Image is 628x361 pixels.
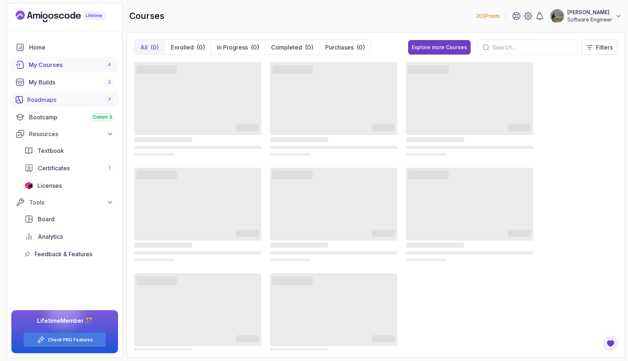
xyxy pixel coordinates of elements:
div: (0) [357,43,365,52]
div: (0) [251,43,259,52]
a: board [20,212,118,226]
div: card loading ui [406,166,533,263]
button: Enrolled(0) [165,40,211,55]
div: (0) [305,43,313,52]
p: Filters [596,43,613,52]
button: user profile image[PERSON_NAME]Software Engineer [550,9,622,23]
span: ‌ [272,67,313,72]
input: Search... [492,43,572,52]
div: Tools [29,198,114,207]
span: ‌ [236,126,259,131]
span: ‌ [134,62,261,135]
span: ‌ [136,172,177,178]
span: ‌ [272,278,313,283]
div: card loading ui [406,61,533,158]
p: 200 Points [476,12,500,20]
span: ‌ [406,137,464,142]
span: ‌ [134,251,261,254]
span: ‌ [372,126,395,131]
button: Resources [11,127,118,140]
span: 4 [108,62,111,68]
p: Completed [271,43,302,52]
span: ‌ [270,153,311,155]
span: ‌ [134,273,261,346]
span: ‌ [270,251,397,254]
p: Enrolled [171,43,194,52]
span: ‌ [270,273,397,346]
p: All [140,43,148,52]
button: Open Feedback Button [602,335,619,352]
button: Check PRO Features [23,332,106,347]
span: 2 [108,79,111,85]
span: ‌ [406,146,533,149]
span: ‌ [136,278,177,283]
span: 7 [108,97,111,103]
span: Certificates [38,164,70,172]
a: licenses [20,178,118,193]
span: ‌ [134,348,192,353]
div: card loading ui [134,61,261,158]
a: Landing page [16,11,121,22]
span: ‌ [270,259,311,261]
span: ‌ [408,67,449,72]
div: Explore more Courses [412,44,467,51]
span: Textbook [37,146,64,155]
a: courses [11,57,118,72]
span: ‌ [270,146,397,149]
span: ‌ [134,259,175,261]
button: All(0) [134,40,165,55]
span: ‌ [406,251,533,254]
div: Resources [29,130,114,138]
span: Cohort 3 [93,114,112,120]
span: ‌ [406,259,447,261]
div: My Builds [29,78,114,87]
a: bootcamp [11,110,118,124]
button: Explore more Courses [408,40,471,55]
span: ‌ [134,243,192,248]
div: Bootcamp [29,113,114,122]
span: ‌ [406,168,533,241]
button: Tools [11,196,118,209]
button: Purchases(0) [319,40,371,55]
a: textbook [20,143,118,158]
span: ‌ [270,348,328,353]
h2: courses [129,10,164,22]
p: [PERSON_NAME] [567,9,612,16]
span: ‌ [134,153,175,155]
span: Analytics [38,232,63,241]
a: feedback [20,247,118,261]
p: Purchases [325,43,354,52]
div: card loading ui [270,61,397,158]
span: ‌ [372,337,395,342]
span: ‌ [134,168,261,241]
span: ‌ [372,231,395,237]
span: ‌ [270,62,397,135]
span: ‌ [270,243,328,248]
span: ‌ [270,168,397,241]
span: ‌ [236,231,259,237]
span: Feedback & Features [35,250,92,258]
div: (0) [150,43,159,52]
div: My Courses [29,60,114,69]
span: ‌ [508,126,531,131]
button: In Progress(0) [211,40,265,55]
span: ‌ [134,137,192,142]
button: Completed(0) [265,40,319,55]
span: ‌ [508,231,531,237]
div: Home [29,43,114,52]
div: (0) [197,43,205,52]
span: 1 [109,165,110,171]
span: ‌ [406,153,447,155]
span: ‌ [270,137,328,142]
span: Board [38,215,55,223]
span: ‌ [406,243,464,248]
span: ‌ [236,337,259,342]
span: ‌ [406,62,533,135]
img: jetbrains icon [24,182,33,189]
span: ‌ [408,172,449,178]
img: user profile image [550,9,564,23]
a: certificates [20,161,118,175]
a: Check PRO Features [48,337,93,343]
span: Licenses [37,181,62,190]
